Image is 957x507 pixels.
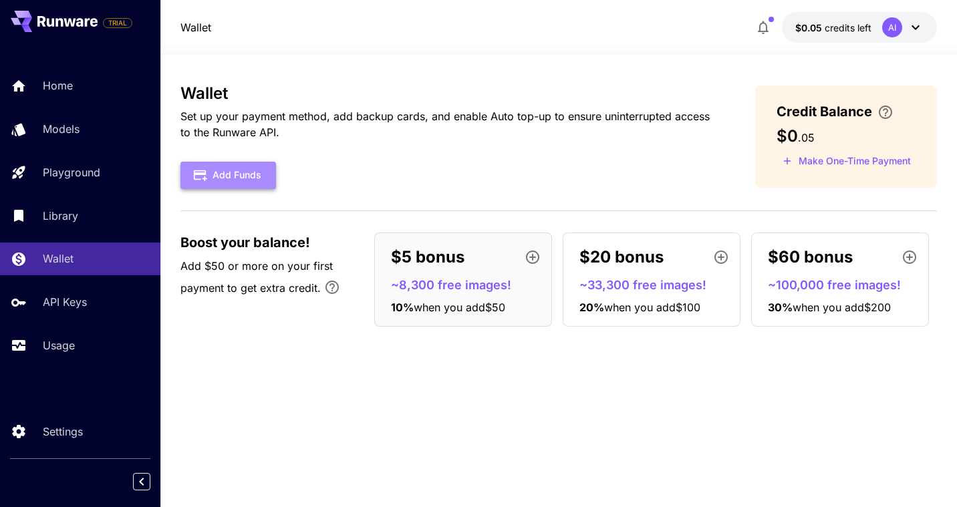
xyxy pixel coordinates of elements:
div: $0.05 [795,21,871,35]
span: 20 % [579,301,604,314]
p: Playground [43,164,100,180]
span: Credit Balance [777,102,872,122]
span: 10 % [391,301,414,314]
p: API Keys [43,294,87,310]
button: Make a one-time, non-recurring payment [777,151,917,172]
button: Add Funds [180,162,276,189]
div: Collapse sidebar [143,470,160,494]
p: ~100,000 free images! [768,276,923,294]
span: when you add $100 [604,301,700,314]
p: ~33,300 free images! [579,276,734,294]
nav: breadcrumb [180,19,211,35]
p: Models [43,121,80,137]
h3: Wallet [180,84,712,103]
p: Library [43,208,78,224]
p: $5 bonus [391,245,464,269]
p: Settings [43,424,83,440]
span: when you add $200 [793,301,891,314]
button: Enter your card details and choose an Auto top-up amount to avoid service interruptions. We'll au... [872,104,899,120]
p: Set up your payment method, add backup cards, and enable Auto top-up to ensure uninterrupted acce... [180,108,712,140]
div: AI [882,17,902,37]
p: ~8,300 free images! [391,276,546,294]
span: $0 [777,126,798,146]
span: $0.05 [795,22,825,33]
span: TRIAL [104,18,132,28]
button: $0.05AI [782,12,937,43]
p: Wallet [43,250,74,267]
button: Bonus applies only to your first payment, up to 30% on the first $1,000. [319,274,346,301]
button: Collapse sidebar [133,473,150,490]
span: Add your payment card to enable full platform functionality. [103,15,132,31]
p: $60 bonus [768,245,853,269]
a: Wallet [180,19,211,35]
span: . 05 [798,131,815,144]
span: credits left [825,22,871,33]
span: Add $50 or more on your first payment to get extra credit. [180,259,333,295]
span: when you add $50 [414,301,505,314]
p: Usage [43,337,75,353]
span: Boost your balance! [180,232,310,252]
p: Home [43,77,73,94]
span: 30 % [768,301,793,314]
p: $20 bonus [579,245,664,269]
